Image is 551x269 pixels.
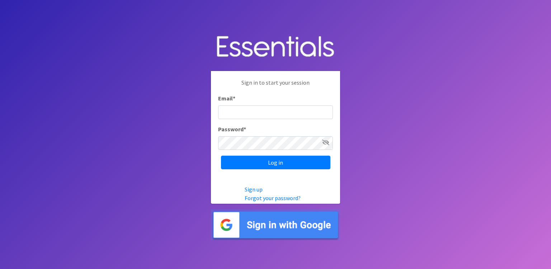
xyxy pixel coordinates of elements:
label: Email [218,94,235,103]
a: Sign up [245,186,263,193]
abbr: required [233,95,235,102]
p: Sign in to start your session [218,78,333,94]
a: Forgot your password? [245,194,301,202]
input: Log in [221,156,330,169]
img: Sign in with Google [211,209,340,241]
abbr: required [244,126,246,133]
img: Human Essentials [211,29,340,66]
label: Password [218,125,246,133]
